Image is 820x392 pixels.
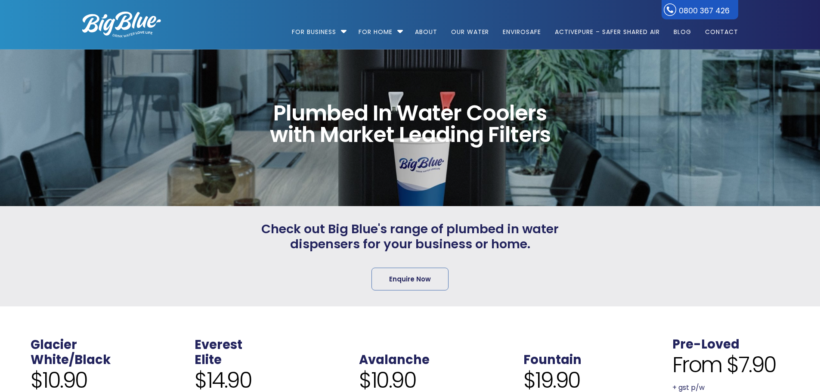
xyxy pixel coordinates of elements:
[359,351,430,368] a: Avalanche
[195,351,222,368] a: Elite
[82,12,161,37] img: logo
[31,351,111,368] a: White/Black
[31,336,77,353] a: Glacier
[672,336,740,353] a: Pre-Loved
[250,222,570,252] span: Check out Big Blue's range of plumbed in water dispensers for your business or home.
[359,336,362,353] span: .
[523,351,582,368] a: Fountain
[672,321,676,338] span: .
[523,336,527,353] span: .
[371,268,449,290] a: Enquire Now
[672,352,776,378] span: From $7.90
[254,102,566,145] span: Plumbed In Water Coolers with Market Leading Filters
[195,336,242,353] a: Everest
